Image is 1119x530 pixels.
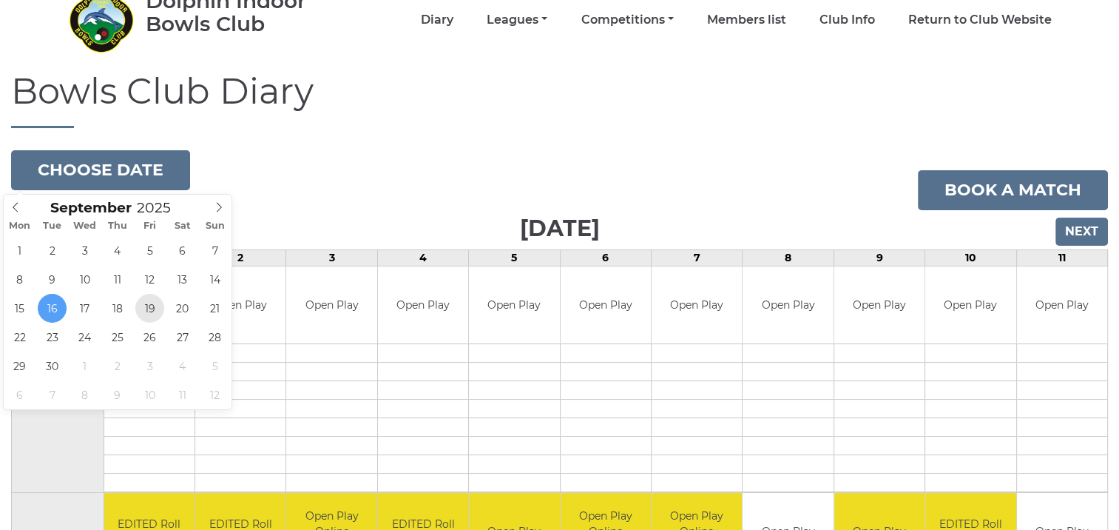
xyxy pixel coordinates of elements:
span: Mon [4,221,36,231]
span: September 22, 2025 [5,323,34,352]
h1: Bowls Club Diary [11,72,1108,128]
span: October 11, 2025 [168,380,197,409]
span: Thu [101,221,134,231]
span: October 4, 2025 [168,352,197,380]
input: Scroll to increment [132,199,189,216]
td: 5 [469,249,560,266]
td: Open Play [925,266,1015,344]
a: Book a match [918,170,1108,210]
button: Choose date [11,150,190,190]
span: September 3, 2025 [70,236,99,265]
span: Fri [134,221,166,231]
span: October 2, 2025 [103,352,132,380]
span: September 5, 2025 [135,236,164,265]
span: September 26, 2025 [135,323,164,352]
span: September 7, 2025 [200,236,229,265]
span: September 28, 2025 [200,323,229,352]
a: Members list [707,12,786,28]
a: Diary [421,12,453,28]
td: Open Play [195,266,285,344]
span: September 8, 2025 [5,265,34,294]
span: September 23, 2025 [38,323,67,352]
td: 3 [286,249,377,266]
span: September 17, 2025 [70,294,99,323]
span: October 8, 2025 [70,380,99,409]
span: September 14, 2025 [200,265,229,294]
span: Wed [69,221,101,231]
td: 4 [377,249,468,266]
span: September 16, 2025 [38,294,67,323]
a: Competitions [581,12,673,28]
span: September 9, 2025 [38,265,67,294]
a: Return to Club Website [908,12,1052,28]
span: September 6, 2025 [168,236,197,265]
td: 8 [743,249,834,266]
span: September 13, 2025 [168,265,197,294]
span: October 12, 2025 [200,380,229,409]
span: September 25, 2025 [103,323,132,352]
span: October 9, 2025 [103,380,132,409]
td: Open Play [743,266,833,344]
td: Open Play [469,266,559,344]
span: September 29, 2025 [5,352,34,380]
td: Open Play [834,266,924,344]
a: Leagues [487,12,547,28]
span: Sat [166,221,199,231]
span: September 4, 2025 [103,236,132,265]
span: October 1, 2025 [70,352,99,380]
span: October 10, 2025 [135,380,164,409]
span: September 19, 2025 [135,294,164,323]
span: October 3, 2025 [135,352,164,380]
span: October 6, 2025 [5,380,34,409]
span: October 7, 2025 [38,380,67,409]
span: Scroll to increment [50,201,132,215]
td: Open Play [1017,266,1108,344]
span: September 21, 2025 [200,294,229,323]
td: 10 [925,249,1016,266]
span: September 11, 2025 [103,265,132,294]
span: September 1, 2025 [5,236,34,265]
td: Open Play [561,266,651,344]
span: September 30, 2025 [38,352,67,380]
input: Next [1055,218,1108,246]
span: September 18, 2025 [103,294,132,323]
td: 6 [560,249,651,266]
span: Sun [199,221,231,231]
td: Open Play [378,266,468,344]
span: September 24, 2025 [70,323,99,352]
span: September 20, 2025 [168,294,197,323]
span: September 27, 2025 [168,323,197,352]
span: September 10, 2025 [70,265,99,294]
a: Club Info [819,12,875,28]
span: October 5, 2025 [200,352,229,380]
td: Open Play [286,266,376,344]
td: 9 [834,249,924,266]
td: Open Play [652,266,742,344]
td: 11 [1016,249,1108,266]
span: Tue [36,221,69,231]
span: September 15, 2025 [5,294,34,323]
td: 7 [651,249,742,266]
td: 2 [195,249,285,266]
span: September 2, 2025 [38,236,67,265]
span: September 12, 2025 [135,265,164,294]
